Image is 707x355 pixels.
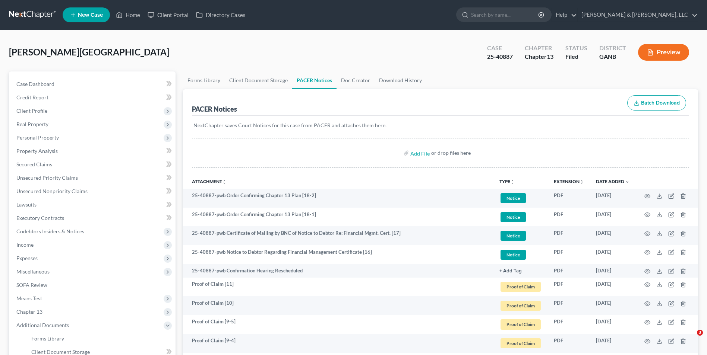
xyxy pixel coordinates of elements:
span: Expenses [16,255,38,261]
span: Forms Library [31,335,64,342]
span: Unsecured Priority Claims [16,175,78,181]
div: Chapter [525,44,553,52]
td: PDF [548,296,590,315]
div: Filed [565,52,587,61]
a: Attachmentunfold_more [192,179,227,184]
td: PDF [548,334,590,353]
span: Notice [501,231,526,241]
span: Notice [501,250,526,260]
button: TYPEunfold_more [499,179,515,184]
span: 3 [697,330,703,336]
td: Proof of Claim [9-5] [183,315,493,334]
p: NextChapter saves Court Notices for this case from PACER and attaches them here. [193,122,688,129]
span: Means Test [16,295,42,301]
td: [DATE] [590,189,635,208]
span: Proof of Claim [501,282,541,292]
button: Preview [638,44,689,61]
i: expand_more [625,180,629,184]
a: Notice [499,230,542,242]
a: Forms Library [183,71,225,89]
div: PACER Notices [192,105,237,113]
a: Notice [499,211,542,223]
a: Case Dashboard [10,77,176,91]
div: GANB [599,52,626,61]
span: Property Analysis [16,148,58,154]
button: Batch Download [627,95,686,111]
span: New Case [78,12,103,18]
td: PDF [548,315,590,334]
td: 25-40887-pwb Notice to Debtor Regarding Financial Management Certificate [16] [183,245,493,264]
i: unfold_more [222,180,227,184]
td: PDF [548,226,590,245]
a: PACER Notices [292,71,337,89]
a: + Add Tag [499,267,542,274]
a: Proof of Claim [499,318,542,330]
span: Client Document Storage [31,349,90,355]
a: Download History [375,71,426,89]
span: Notice [501,193,526,203]
td: 25-40887-pwb Certificate of Mailing by BNC of Notice to Debtor Re: Financial Mgmt. Cert. [17] [183,226,493,245]
a: Executory Contracts [10,211,176,225]
span: Proof of Claim [501,301,541,311]
span: Miscellaneous [16,268,50,275]
span: Notice [501,212,526,222]
a: Proof of Claim [499,300,542,312]
span: 13 [547,53,553,60]
td: [DATE] [590,264,635,278]
td: 25-40887-pwb Confirmation Hearing Rescheduled [183,264,493,278]
a: Property Analysis [10,144,176,158]
div: 25-40887 [487,52,513,61]
a: Client Portal [144,8,192,22]
a: Home [112,8,144,22]
div: Case [487,44,513,52]
span: [PERSON_NAME][GEOGRAPHIC_DATA] [9,47,169,57]
a: Date Added expand_more [596,179,629,184]
td: PDF [548,264,590,278]
a: Unsecured Priority Claims [10,171,176,185]
span: Secured Claims [16,161,52,167]
span: Real Property [16,121,48,127]
a: SOFA Review [10,278,176,292]
a: Directory Cases [192,8,249,22]
span: Unsecured Nonpriority Claims [16,188,88,194]
a: Proof of Claim [499,337,542,349]
input: Search by name... [471,8,539,22]
td: PDF [548,245,590,264]
td: PDF [548,278,590,297]
a: [PERSON_NAME] & [PERSON_NAME], LLC [578,8,698,22]
td: 25-40887-pwb Order Confirming Chapter 13 Plan [18-2] [183,189,493,208]
div: Status [565,44,587,52]
td: [DATE] [590,334,635,353]
span: Additional Documents [16,322,69,328]
span: Case Dashboard [16,81,54,87]
span: Proof of Claim [501,338,541,348]
span: Personal Property [16,134,59,141]
span: Income [16,242,34,248]
a: Notice [499,192,542,204]
span: Batch Download [641,100,680,106]
td: Proof of Claim [9-4] [183,334,493,353]
a: Client Document Storage [225,71,292,89]
a: Notice [499,249,542,261]
a: Proof of Claim [499,281,542,293]
div: Chapter [525,52,553,61]
td: [DATE] [590,315,635,334]
td: PDF [548,208,590,227]
span: Codebtors Insiders & Notices [16,228,84,234]
span: Lawsuits [16,201,37,208]
span: Proof of Claim [501,319,541,329]
a: Unsecured Nonpriority Claims [10,185,176,198]
a: Extensionunfold_more [554,179,584,184]
iframe: Intercom live chat [682,330,700,348]
span: SOFA Review [16,282,47,288]
td: PDF [548,189,590,208]
a: Lawsuits [10,198,176,211]
a: Secured Claims [10,158,176,171]
a: Doc Creator [337,71,375,89]
span: Client Profile [16,108,47,114]
span: Executory Contracts [16,215,64,221]
i: unfold_more [510,180,515,184]
td: Proof of Claim [11] [183,278,493,297]
span: Credit Report [16,94,48,100]
td: [DATE] [590,226,635,245]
